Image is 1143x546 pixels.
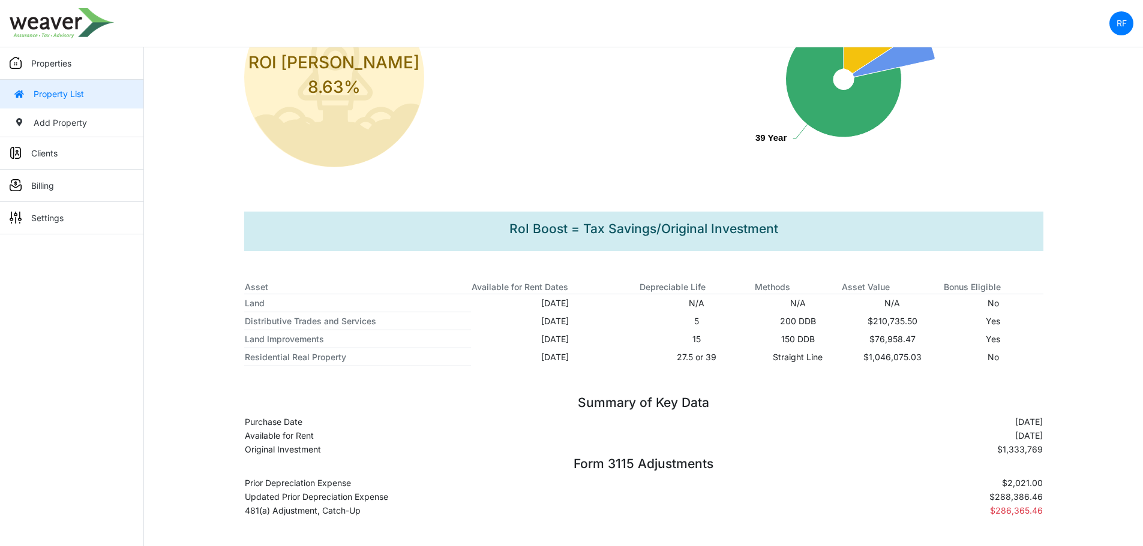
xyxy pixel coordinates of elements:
td: 481(a) Adjustment, Catch-Up [244,503,824,517]
h4: Form 3115 Adjustments [244,456,1043,471]
td: $288,386.46 [824,490,1043,503]
td: [DATE] [742,415,1043,429]
th: Asset Value [841,280,943,294]
td: N/A [841,294,943,312]
a: RF [1109,11,1133,35]
td: $210,735.50 [841,312,943,330]
td: No [943,348,1043,366]
path: 15 Year, y: 5.77, z: 630. Depreciation. [853,29,935,77]
h3: 8.63% [248,77,419,98]
th: Bonus Eligible [943,280,1043,294]
p: Billing [31,179,54,192]
td: Prior Depreciation Expense [244,476,824,490]
td: $1,333,769 [742,442,1043,456]
td: Available for Rent [244,429,742,442]
text: 39 Year [755,132,787,143]
td: $1,046,075.03 [841,348,943,366]
td: $286,365.46 [824,503,1043,517]
h4: RoI Boost = Tax Savings/Original Investment [509,221,778,236]
td: 15 [639,330,754,348]
td: Yes [943,330,1043,348]
p: RF [1117,17,1127,29]
td: 27.5 or 39 [639,348,754,366]
img: sidemenu_settings.png [10,212,22,224]
td: [DATE] [471,348,638,366]
td: Straight Line [754,348,842,366]
th: Methods [754,280,842,294]
h4: ROI [PERSON_NAME] [248,53,419,73]
td: Updated Prior Depreciation Expense [244,490,824,503]
th: Depreciable Life [639,280,754,294]
path: 39 Year, y: 78.43, z: 180. Depreciation. [785,22,901,137]
h4: Summary of Key Data [244,395,1043,410]
td: [DATE] [471,330,638,348]
th: Asset [244,280,472,294]
td: No [943,294,1043,312]
td: 200 DDB [754,312,842,330]
img: sidemenu_properties.png [10,57,22,69]
th: Land [244,294,472,312]
img: spp logo [10,8,115,38]
th: Residential Real Property [244,348,472,366]
th: Land Improvements [244,330,472,348]
img: sidemenu_billing.png [10,179,22,191]
td: N/A [639,294,754,312]
td: N/A [754,294,842,312]
td: Yes [943,312,1043,330]
img: sidemenu_client.png [10,147,22,159]
td: [DATE] [471,294,638,312]
td: 150 DDB [754,330,842,348]
path: 5 Year, y: 0, z: 790. Depreciation. [852,23,929,74]
td: 5 [639,312,754,330]
td: [DATE] [742,429,1043,442]
td: $2,021.00 [824,476,1043,490]
th: Distributive Trades and Services [244,312,472,330]
td: Purchase Date [244,415,742,429]
p: Properties [31,57,71,70]
td: Original Investment [244,442,742,456]
td: $76,958.47 [841,330,943,348]
th: Available for Rent Dates [471,280,638,294]
p: Settings [31,212,64,224]
p: Clients [31,147,58,159]
td: [DATE] [471,312,638,330]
